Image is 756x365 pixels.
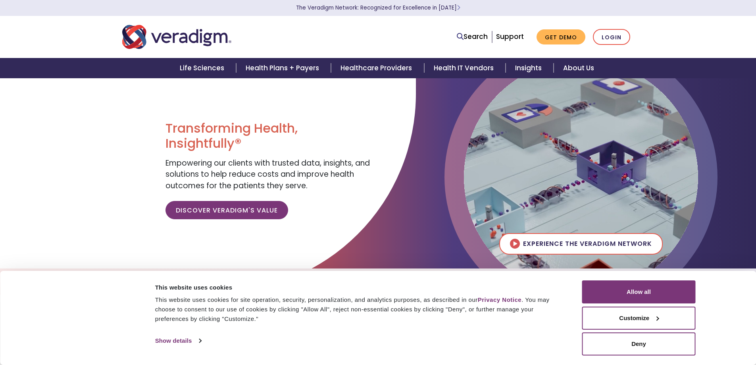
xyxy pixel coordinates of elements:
a: The Veradigm Network: Recognized for Excellence in [DATE]Learn More [296,4,460,12]
a: Health Plans + Payers [236,58,331,78]
a: Get Demo [537,29,585,45]
a: Search [457,31,488,42]
a: Life Sciences [170,58,236,78]
a: Support [496,32,524,41]
span: Learn More [457,4,460,12]
a: Privacy Notice [478,296,521,303]
img: Veradigm logo [122,24,231,50]
a: Healthcare Providers [331,58,424,78]
a: Discover Veradigm's Value [165,201,288,219]
span: Empowering our clients with trusted data, insights, and solutions to help reduce costs and improv... [165,158,370,191]
a: Insights [506,58,554,78]
a: Login [593,29,630,45]
h1: Transforming Health, Insightfully® [165,121,372,151]
a: About Us [554,58,604,78]
div: This website uses cookies for site operation, security, personalization, and analytics purposes, ... [155,295,564,324]
a: Health IT Vendors [424,58,506,78]
button: Allow all [582,280,696,303]
button: Deny [582,332,696,355]
button: Customize [582,307,696,330]
div: This website uses cookies [155,283,564,292]
a: Show details [155,335,201,347]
